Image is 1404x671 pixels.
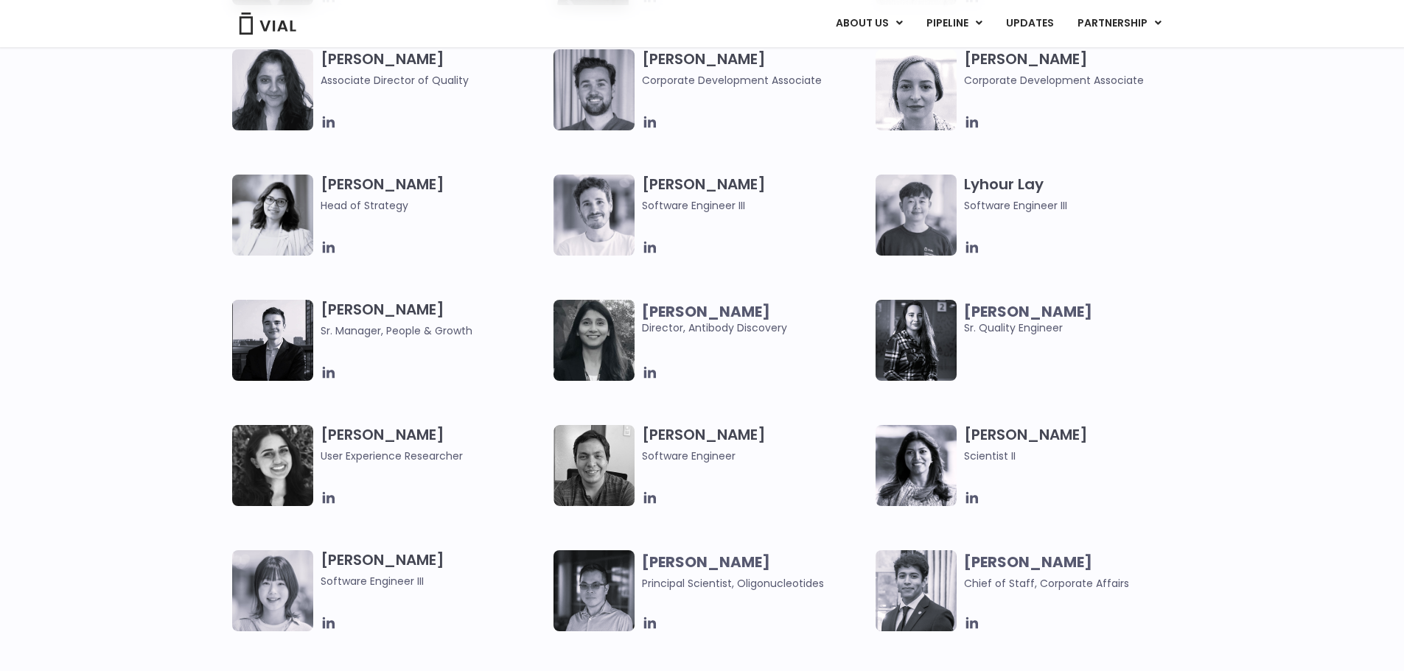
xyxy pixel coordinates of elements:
[876,425,957,506] img: Image of woman named Ritu smiling
[876,175,957,256] img: Ly
[1066,11,1173,36] a: PARTNERSHIPMenu Toggle
[964,301,1092,322] b: [PERSON_NAME]
[553,175,635,256] img: Headshot of smiling man named Fran
[321,323,547,339] span: Sr. Manager, People & Growth
[876,49,957,130] img: Headshot of smiling woman named Beatrice
[964,425,1190,464] h3: [PERSON_NAME]
[642,303,868,336] span: Director, Antibody Discovery
[964,552,1092,572] b: [PERSON_NAME]
[964,448,1190,464] span: Scientist II
[642,552,770,572] b: [PERSON_NAME]
[553,300,635,381] img: Headshot of smiling woman named Swati
[915,11,993,36] a: PIPELINEMenu Toggle
[964,72,1190,88] span: Corporate Development Associate
[321,448,547,464] span: User Experience Researcher
[642,175,868,214] h3: [PERSON_NAME]
[642,448,868,464] span: Software Engineer
[994,11,1065,36] a: UPDATES
[553,550,635,631] img: Headshot of smiling of smiling man named Wei-Sheng
[964,197,1190,214] span: Software Engineer III
[232,175,313,256] img: Image of smiling woman named Pree
[321,72,547,88] span: Associate Director of Quality
[642,49,868,88] h3: [PERSON_NAME]
[238,13,297,35] img: Vial Logo
[321,573,547,589] span: Software Engineer III
[321,175,547,214] h3: [PERSON_NAME]
[642,72,868,88] span: Corporate Development Associate
[642,425,868,464] h3: [PERSON_NAME]
[321,550,547,589] h3: [PERSON_NAME]
[964,49,1190,88] h3: [PERSON_NAME]
[964,303,1190,336] span: Sr. Quality Engineer
[553,425,635,506] img: A black and white photo of a man smiling, holding a vial.
[642,301,770,322] b: [PERSON_NAME]
[321,197,547,214] span: Head of Strategy
[232,425,313,506] img: Mehtab Bhinder
[964,576,1129,591] span: Chief of Staff, Corporate Affairs
[824,11,914,36] a: ABOUT USMenu Toggle
[553,49,635,130] img: Image of smiling man named Thomas
[232,550,313,631] img: Tina
[321,49,547,88] h3: [PERSON_NAME]
[642,576,824,591] span: Principal Scientist, Oligonucleotides
[232,300,313,381] img: Smiling man named Owen
[232,49,313,130] img: Headshot of smiling woman named Bhavika
[964,175,1190,214] h3: Lyhour Lay
[321,425,547,464] h3: [PERSON_NAME]
[321,300,547,339] h3: [PERSON_NAME]
[642,197,868,214] span: Software Engineer III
